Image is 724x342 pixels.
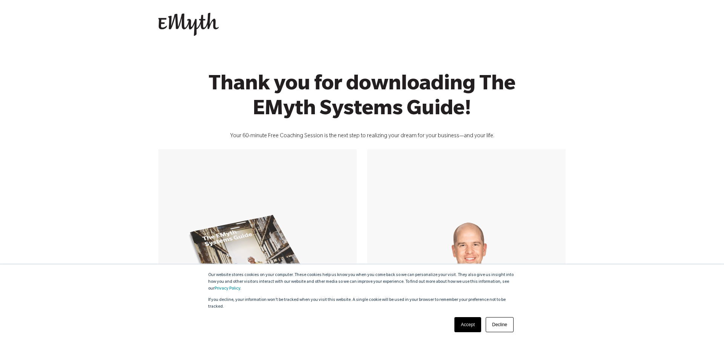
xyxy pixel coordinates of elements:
[412,208,521,306] img: Smart-business-coach.png
[208,272,516,292] p: Our website stores cookies on your computer. These cookies help us know you when you come back so...
[158,13,219,36] img: EMyth
[686,306,724,342] iframe: Chat Widget
[215,287,240,291] a: Privacy Policy
[454,317,481,332] a: Accept
[208,297,516,310] p: If you decline, your information won’t be tracked when you visit this website. A single cookie wi...
[486,317,514,332] a: Decline
[181,74,543,123] h1: Thank you for downloading The EMyth Systems Guide!
[230,133,494,140] span: Your 60-minute Free Coaching Session is the next step to realizing your dream for your business—a...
